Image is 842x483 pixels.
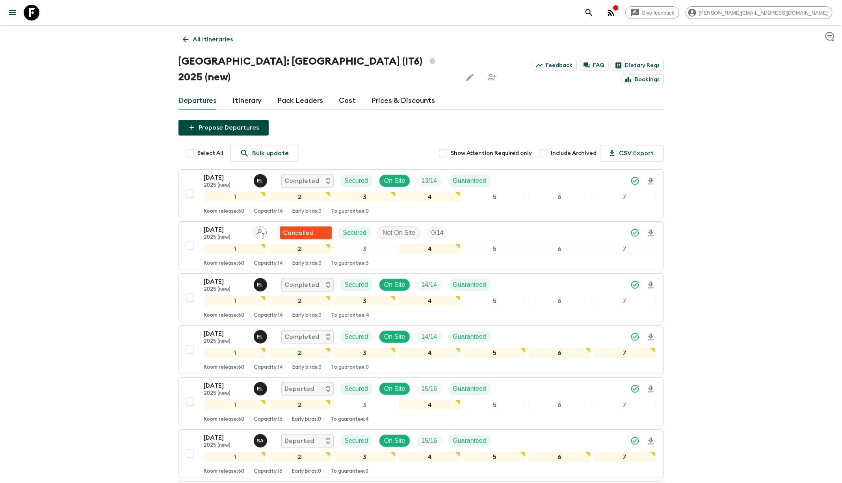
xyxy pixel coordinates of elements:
div: Trip Fill [416,435,442,447]
div: 5 [464,452,526,462]
div: 2 [269,400,331,410]
div: [PERSON_NAME][EMAIL_ADDRESS][DOMAIN_NAME] [686,6,833,19]
svg: Download Onboarding [646,228,656,238]
div: Trip Fill [427,227,448,239]
div: 5 [464,244,526,254]
span: Eleonora Longobardi [254,176,269,183]
div: 7 [594,452,656,462]
p: Capacity: 14 [254,364,283,371]
p: Room release: 60 [204,260,245,267]
p: Capacity: 14 [254,208,283,215]
p: Early birds: 0 [293,364,322,371]
div: 1 [204,192,266,202]
div: Secured [340,175,373,187]
p: Secured [345,384,368,394]
div: 6 [529,400,591,410]
a: Prices & Discounts [372,91,435,110]
div: On Site [379,279,410,291]
div: 4 [399,452,461,462]
p: Guaranteed [453,436,487,446]
div: 6 [529,348,591,358]
div: Secured [340,331,373,343]
p: Room release: 60 [204,416,245,423]
button: [DATE]2025 (new)Eleonora LongobardiCompletedSecuredOn SiteTrip FillGuaranteed1234567Room release:... [178,273,664,322]
p: Departed [285,384,314,394]
div: Trip Fill [416,279,442,291]
span: Share this itinerary [484,69,500,85]
button: Edit this itinerary [462,69,478,85]
button: [DATE]2025 (new)Eleonora LongobardiCompletedSecuredOn SiteTrip FillGuaranteed1234567Room release:... [178,169,664,218]
p: On Site [384,436,405,446]
a: Departures [178,91,217,110]
div: Secured [340,435,373,447]
div: 5 [464,400,526,410]
button: menu [5,5,20,20]
p: 2025 (new) [204,338,247,345]
p: [DATE] [204,433,247,442]
svg: Synced Successfully [630,176,640,186]
p: 0 / 14 [431,228,444,238]
div: 7 [594,348,656,358]
svg: Synced Successfully [630,228,640,238]
div: 1 [204,244,266,254]
div: Trip Fill [416,383,442,395]
button: [DATE]2025 (new)Simona AlbaneseDepartedSecuredOn SiteTrip FillGuaranteed1234567Room release:60Cap... [178,429,664,478]
p: 2025 (new) [204,442,247,449]
div: 3 [334,296,396,306]
p: Secured [343,228,367,238]
p: 14 / 14 [421,332,437,342]
p: To guarantee: 4 [331,312,370,319]
svg: Download Onboarding [646,437,656,446]
p: Early birds: 0 [292,416,322,423]
p: Secured [345,332,368,342]
span: Select All [198,149,224,157]
p: 15 / 16 [421,384,437,394]
div: 6 [529,452,591,462]
span: Eleonora Longobardi [254,333,269,339]
div: 2 [269,192,331,202]
p: Room release: 60 [204,364,245,371]
div: 1 [204,348,266,358]
a: Feedback [533,60,577,71]
p: On Site [384,280,405,290]
div: 3 [334,452,396,462]
p: Room release: 60 [204,312,245,319]
span: Assign pack leader [254,228,267,235]
div: 7 [594,296,656,306]
a: Bulk update [230,145,299,162]
div: 5 [464,296,526,306]
a: Bookings [622,74,664,85]
div: Trip Fill [416,331,442,343]
div: 1 [204,400,266,410]
p: [DATE] [204,225,247,234]
p: Capacity: 14 [254,312,283,319]
span: Simona Albanese [254,437,269,443]
p: All itineraries [193,35,233,44]
div: Secured [340,383,373,395]
span: Eleonora Longobardi [254,281,269,287]
div: 7 [594,192,656,202]
div: 4 [399,192,461,202]
a: Itinerary [233,91,262,110]
p: On Site [384,384,405,394]
div: 3 [334,348,396,358]
p: Room release: 60 [204,208,245,215]
p: 2025 (new) [204,182,247,189]
span: [PERSON_NAME][EMAIL_ADDRESS][DOMAIN_NAME] [695,10,832,16]
div: 2 [269,244,331,254]
svg: Download Onboarding [646,176,656,186]
svg: Synced Successfully [630,332,640,342]
div: 4 [399,244,461,254]
p: Secured [345,176,368,186]
div: 4 [399,296,461,306]
a: All itineraries [178,32,238,47]
p: Early birds: 0 [293,312,322,319]
p: To guarantee: 0 [331,208,369,215]
svg: Download Onboarding [646,333,656,342]
button: [DATE]2025 (new)Eleonora LongobardiDepartedSecuredOn SiteTrip FillGuaranteed1234567Room release:6... [178,377,664,426]
div: On Site [379,175,410,187]
div: 1 [204,452,266,462]
span: Include Archived [551,149,597,157]
div: 6 [529,244,591,254]
a: Dietary Reqs [612,60,664,71]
